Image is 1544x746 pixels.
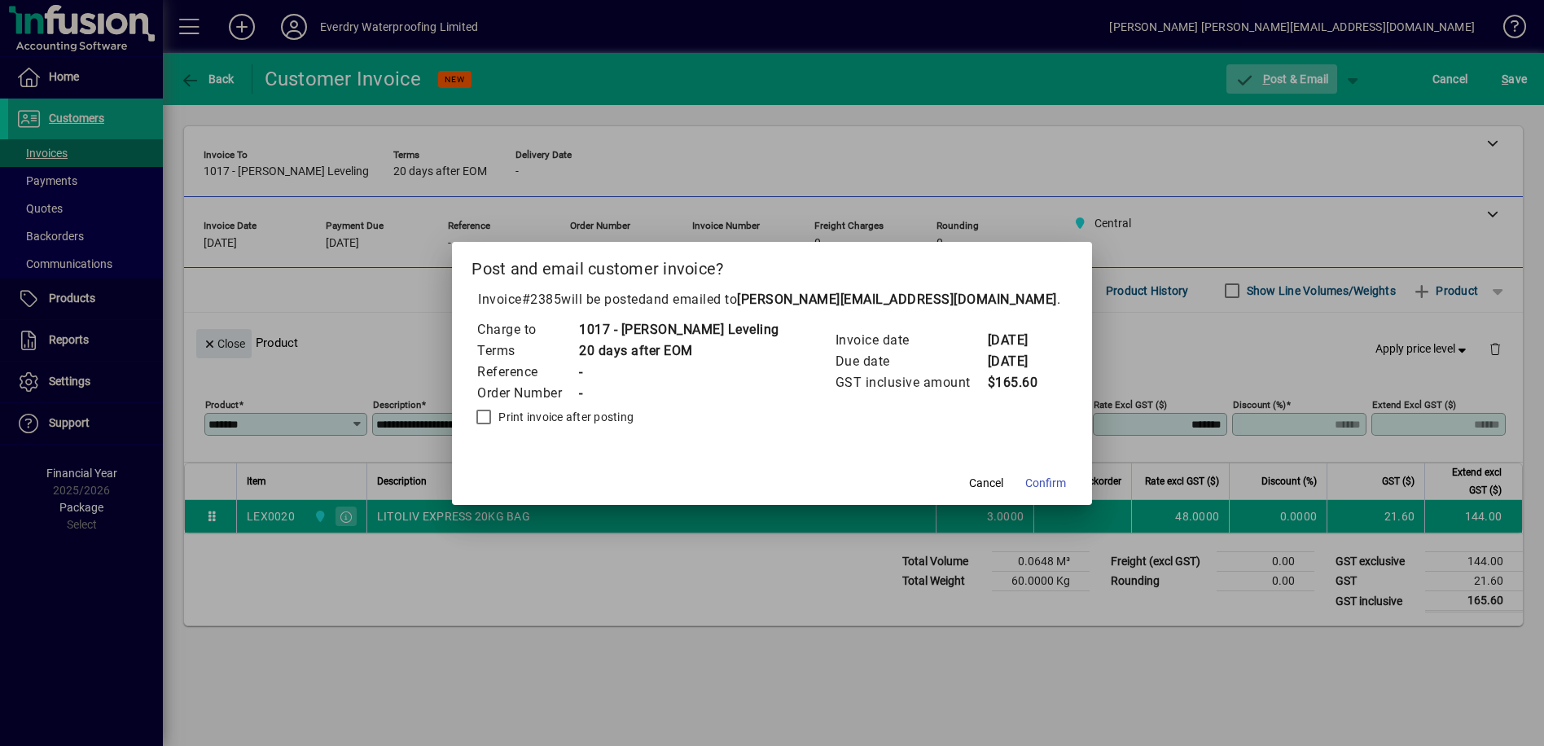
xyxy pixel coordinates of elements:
[578,319,779,340] td: 1017 - [PERSON_NAME] Leveling
[969,475,1003,492] span: Cancel
[476,319,578,340] td: Charge to
[987,372,1052,393] td: $165.60
[495,409,634,425] label: Print invoice after posting
[987,351,1052,372] td: [DATE]
[452,242,1092,289] h2: Post and email customer invoice?
[835,372,987,393] td: GST inclusive amount
[960,469,1012,498] button: Cancel
[835,330,987,351] td: Invoice date
[737,292,1057,307] b: [PERSON_NAME][EMAIL_ADDRESS][DOMAIN_NAME]
[1025,475,1066,492] span: Confirm
[476,340,578,362] td: Terms
[578,362,779,383] td: -
[1019,469,1072,498] button: Confirm
[578,340,779,362] td: 20 days after EOM
[476,383,578,404] td: Order Number
[522,292,562,307] span: #2385
[476,362,578,383] td: Reference
[987,330,1052,351] td: [DATE]
[578,383,779,404] td: -
[646,292,1057,307] span: and emailed to
[835,351,987,372] td: Due date
[472,290,1072,309] p: Invoice will be posted .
